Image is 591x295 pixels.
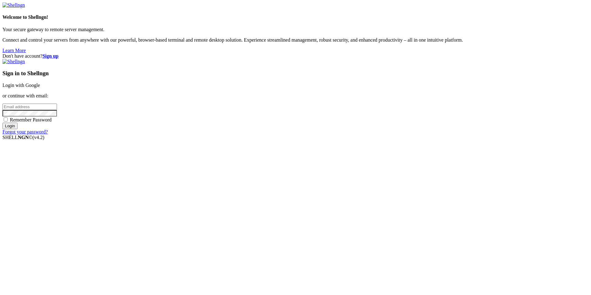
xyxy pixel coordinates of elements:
b: NGN [18,135,29,140]
input: Login [2,123,18,129]
h4: Welcome to Shellngn! [2,14,589,20]
a: Login with Google [2,83,40,88]
p: Connect and control your servers from anywhere with our powerful, browser-based terminal and remo... [2,37,589,43]
a: Learn More [2,48,26,53]
span: Remember Password [10,117,52,122]
span: SHELL © [2,135,44,140]
h3: Sign in to Shellngn [2,70,589,77]
input: Email address [2,104,57,110]
img: Shellngn [2,59,25,64]
a: Sign up [42,53,58,59]
span: 4.2.0 [33,135,45,140]
img: Shellngn [2,2,25,8]
p: Your secure gateway to remote server management. [2,27,589,32]
div: Don't have account? [2,53,589,59]
p: or continue with email: [2,93,589,99]
a: Forgot your password? [2,129,48,134]
input: Remember Password [4,117,8,121]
